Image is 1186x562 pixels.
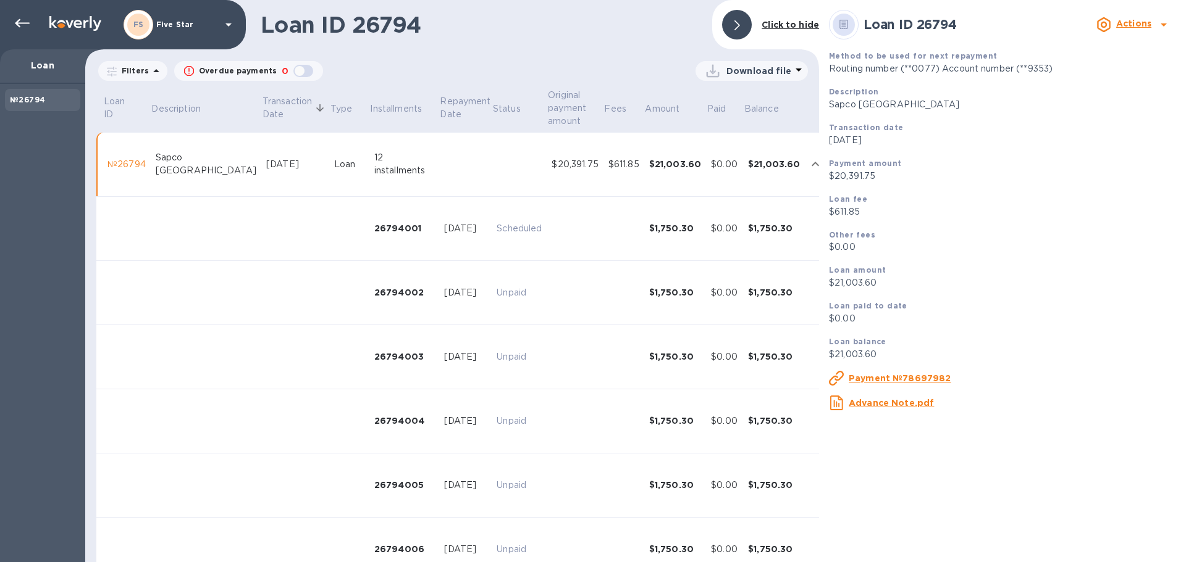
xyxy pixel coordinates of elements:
[10,95,45,104] b: №26794
[649,158,702,170] div: $21,003.60
[707,102,742,115] span: Paid
[829,170,1176,183] p: $20,391.75
[748,543,801,555] div: $1,750.30
[497,543,542,556] p: Unpaid
[829,159,902,168] b: Payment amount
[10,59,75,72] p: Loan
[748,286,801,299] div: $1,750.30
[649,543,702,555] div: $1,750.30
[374,543,434,555] div: 26794006
[711,479,738,492] div: $0.00
[829,98,1176,111] p: Sapco [GEOGRAPHIC_DATA]
[156,20,218,29] p: Five Star
[497,222,542,235] p: Scheduled
[829,301,907,310] b: Loan paid to date
[117,65,149,76] p: Filters
[444,479,487,492] div: [DATE]
[548,89,602,128] span: Original payment amount
[151,102,200,115] p: Description
[829,62,1176,75] p: Routing number (**0077) Account number (**9353)
[330,102,369,115] span: Type
[497,415,542,428] p: Unpaid
[444,350,487,363] div: [DATE]
[711,543,738,556] div: $0.00
[497,350,542,363] p: Unpaid
[864,17,957,32] b: Loan ID 26794
[748,350,801,363] div: $1,750.30
[548,89,586,128] p: Original payment amount
[645,102,696,115] span: Amount
[748,222,801,234] div: $1,750.30
[645,102,679,115] p: Amount
[711,415,738,428] div: $0.00
[829,265,886,275] b: Loan amount
[711,350,738,363] div: $0.00
[444,415,487,428] div: [DATE]
[604,102,642,115] span: Fees
[829,312,1176,325] p: $0.00
[748,479,801,491] div: $1,750.30
[744,102,779,115] p: Balance
[444,286,487,299] div: [DATE]
[829,87,878,96] b: Description
[374,286,434,299] div: 26794002
[374,151,434,177] div: 12 installments
[370,102,422,115] p: Installments
[156,151,256,177] div: Sapco [GEOGRAPHIC_DATA]
[104,95,133,121] p: Loan ID
[726,65,791,77] p: Download file
[440,95,490,121] p: Repayment Date
[762,20,819,30] b: Click to hide
[829,241,1176,254] p: $0.00
[608,158,639,171] div: $611.85
[829,230,875,239] b: Other fees
[497,479,542,492] p: Unpaid
[829,276,1176,289] p: $21,003.60
[829,194,867,204] b: Loan fee
[711,222,738,235] div: $0.00
[649,479,702,491] div: $1,750.30
[707,102,726,115] p: Paid
[829,337,886,346] b: Loan balance
[849,398,934,408] u: Advance Note.pdf
[444,543,487,556] div: [DATE]
[49,16,101,31] img: Logo
[744,102,795,115] span: Balance
[829,51,997,60] b: Method to be used for next repayment
[552,158,598,171] div: $20,391.75
[104,95,149,121] span: Loan ID
[497,286,542,299] p: Unpaid
[374,415,434,427] div: 26794004
[849,373,951,383] u: Payment №78697982
[261,12,702,38] h1: Loan ID 26794
[829,205,1176,218] p: $611.85
[748,415,801,427] div: $1,750.30
[649,415,702,427] div: $1,750.30
[829,348,1176,361] p: $21,003.60
[282,65,288,78] p: 0
[263,95,312,121] p: Transaction Date
[374,479,434,491] div: 26794005
[604,102,626,115] p: Fees
[829,123,903,132] b: Transaction date
[711,158,738,171] div: $0.00
[1116,19,1151,28] b: Actions
[806,155,825,173] button: expand row
[133,20,144,29] b: FS
[649,350,702,363] div: $1,750.30
[649,286,702,299] div: $1,750.30
[263,95,328,121] span: Transaction Date
[370,102,438,115] span: Installments
[107,158,146,171] div: №26794
[444,222,487,235] div: [DATE]
[266,158,324,171] div: [DATE]
[334,158,364,171] div: Loan
[374,350,434,363] div: 26794003
[829,134,1176,147] p: [DATE]
[649,222,702,234] div: $1,750.30
[493,102,521,115] span: Status
[330,102,353,115] p: Type
[151,102,216,115] span: Description
[199,65,277,76] p: Overdue payments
